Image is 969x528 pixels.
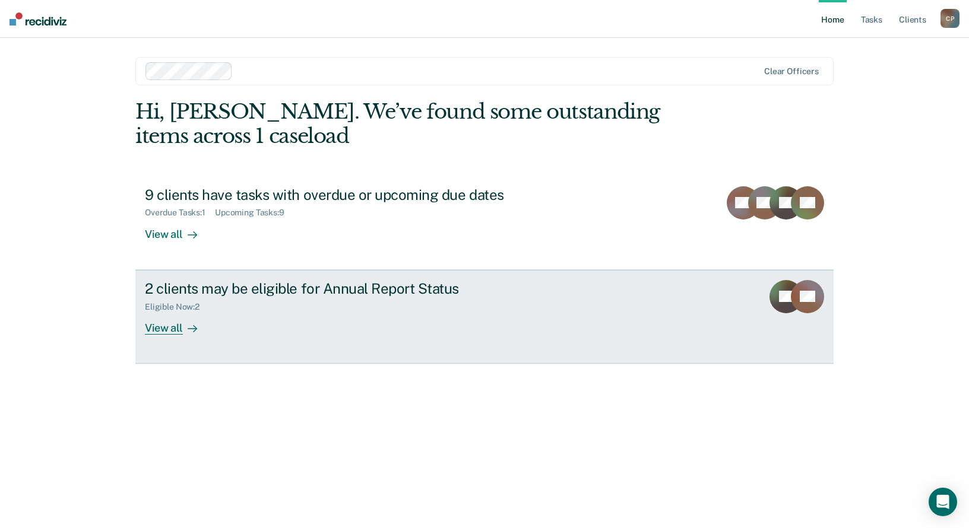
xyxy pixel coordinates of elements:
[215,208,294,218] div: Upcoming Tasks : 9
[940,9,959,28] button: CP
[940,9,959,28] div: C P
[145,186,562,203] div: 9 clients have tasks with overdue or upcoming due dates
[145,218,211,241] div: View all
[135,270,834,364] a: 2 clients may be eligible for Annual Report StatusEligible Now:2View all
[764,66,819,77] div: Clear officers
[145,280,562,297] div: 2 clients may be eligible for Annual Report Status
[929,488,957,516] div: Open Intercom Messenger
[145,302,209,312] div: Eligible Now : 2
[145,208,215,218] div: Overdue Tasks : 1
[135,100,694,148] div: Hi, [PERSON_NAME]. We’ve found some outstanding items across 1 caseload
[145,311,211,335] div: View all
[9,12,66,26] img: Recidiviz
[135,177,834,270] a: 9 clients have tasks with overdue or upcoming due datesOverdue Tasks:1Upcoming Tasks:9View all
